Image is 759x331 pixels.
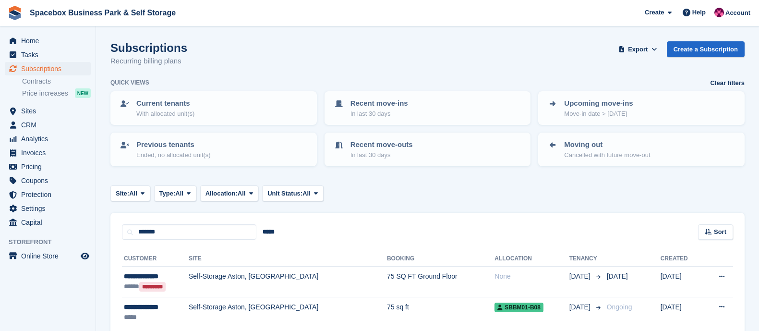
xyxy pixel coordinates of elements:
[569,302,592,312] span: [DATE]
[175,189,183,198] span: All
[110,185,150,201] button: Site: All
[325,92,530,124] a: Recent move-ins In last 30 days
[494,271,569,282] div: None
[21,146,79,159] span: Invoices
[667,41,745,57] a: Create a Subscription
[21,249,79,263] span: Online Store
[5,132,91,146] a: menu
[569,251,603,267] th: Tenancy
[21,216,79,229] span: Capital
[154,185,196,201] button: Type: All
[200,185,259,201] button: Allocation: All
[9,237,96,247] span: Storefront
[111,92,316,124] a: Current tenants With allocated unit(s)
[22,77,91,86] a: Contracts
[725,8,750,18] span: Account
[189,267,387,297] td: Self-Storage Aston, [GEOGRAPHIC_DATA]
[325,134,530,165] a: Recent move-outs In last 30 days
[387,251,494,267] th: Booking
[5,174,91,187] a: menu
[564,109,633,119] p: Move-in date > [DATE]
[136,98,194,109] p: Current tenants
[21,104,79,118] span: Sites
[136,109,194,119] p: With allocated unit(s)
[5,160,91,173] a: menu
[350,150,413,160] p: In last 30 days
[136,150,211,160] p: Ended, no allocated unit(s)
[79,250,91,262] a: Preview store
[110,56,187,67] p: Recurring billing plans
[267,189,302,198] span: Unit Status:
[129,189,137,198] span: All
[494,303,543,312] span: SBBM01-B08
[5,62,91,75] a: menu
[5,34,91,48] a: menu
[116,189,129,198] span: Site:
[21,160,79,173] span: Pricing
[262,185,323,201] button: Unit Status: All
[21,62,79,75] span: Subscriptions
[21,174,79,187] span: Coupons
[21,188,79,201] span: Protection
[111,134,316,165] a: Previous tenants Ended, no allocated unit(s)
[75,88,91,98] div: NEW
[22,89,68,98] span: Price increases
[539,134,744,165] a: Moving out Cancelled with future move-out
[205,189,238,198] span: Allocation:
[564,139,650,150] p: Moving out
[8,6,22,20] img: stora-icon-8386f47178a22dfd0bd8f6a31ec36ba5ce8667c1dd55bd0f319d3a0aa187defe.svg
[607,272,628,280] span: [DATE]
[5,216,91,229] a: menu
[350,109,408,119] p: In last 30 days
[21,202,79,215] span: Settings
[661,267,702,297] td: [DATE]
[136,139,211,150] p: Previous tenants
[350,98,408,109] p: Recent move-ins
[661,297,702,327] td: [DATE]
[21,118,79,132] span: CRM
[569,271,592,282] span: [DATE]
[110,78,149,87] h6: Quick views
[22,88,91,98] a: Price increases NEW
[645,8,664,17] span: Create
[5,188,91,201] a: menu
[617,41,659,57] button: Export
[387,297,494,327] td: 75 sq ft
[692,8,706,17] span: Help
[714,227,726,237] span: Sort
[5,146,91,159] a: menu
[21,34,79,48] span: Home
[189,251,387,267] th: Site
[564,150,650,160] p: Cancelled with future move-out
[714,8,724,17] img: Avishka Chauhan
[387,267,494,297] td: 75 SQ FT Ground Floor
[238,189,246,198] span: All
[5,104,91,118] a: menu
[21,48,79,61] span: Tasks
[710,78,745,88] a: Clear filters
[539,92,744,124] a: Upcoming move-ins Move-in date > [DATE]
[350,139,413,150] p: Recent move-outs
[21,132,79,146] span: Analytics
[5,48,91,61] a: menu
[110,41,187,54] h1: Subscriptions
[189,297,387,327] td: Self-Storage Aston, [GEOGRAPHIC_DATA]
[5,249,91,263] a: menu
[122,251,189,267] th: Customer
[607,303,632,311] span: Ongoing
[494,251,569,267] th: Allocation
[628,45,648,54] span: Export
[5,202,91,215] a: menu
[302,189,311,198] span: All
[5,118,91,132] a: menu
[159,189,176,198] span: Type:
[564,98,633,109] p: Upcoming move-ins
[26,5,180,21] a: Spacebox Business Park & Self Storage
[661,251,702,267] th: Created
